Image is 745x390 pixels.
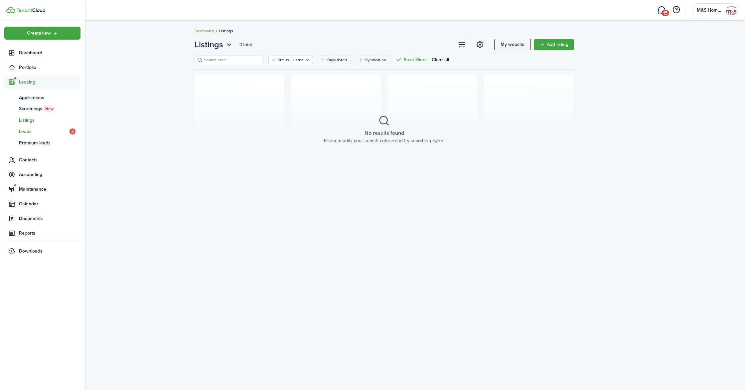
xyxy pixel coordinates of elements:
span: 15 [662,10,669,16]
filter-tag-label: Days listed [327,57,347,63]
button: Save filters [395,56,427,64]
a: Premium leads [4,137,80,148]
button: Listings [195,39,233,51]
span: Listings [195,39,223,51]
a: Dashboard [195,28,214,34]
span: Portfolio [19,64,80,71]
filter-tag: Open filter [318,56,351,64]
span: New [45,106,54,112]
span: 3 [70,128,75,134]
span: Maintenance [19,186,80,193]
button: Open resource center [670,4,682,16]
filter-tag-label: Syndication [365,57,386,63]
span: Listings [19,117,80,124]
a: Listings [4,114,80,126]
filter-tag: Open filter [268,56,313,64]
span: Leads [19,128,70,135]
img: TenantCloud [6,7,15,13]
button: Clear all [432,56,449,64]
span: Applications [19,94,80,101]
a: Add listing [534,39,574,50]
header-page-total: 0 Total [239,41,252,48]
a: Dashboard [4,46,80,59]
span: Dashboard [19,49,80,56]
button: Clear filter [271,57,276,63]
a: Messaging [655,2,668,19]
span: Documents [19,215,80,222]
span: Reports [19,230,80,237]
placeholder-description: Please modify your search criteria and try searching again. [324,137,444,144]
filter-tag-value: Listed [291,57,304,63]
a: Leads3 [4,126,80,137]
span: Create New [27,31,51,36]
a: Applications [4,92,80,103]
filter-tag: Open filter [356,56,390,64]
input: Search here... [203,57,261,63]
span: Leasing [19,79,80,86]
span: Accounting [19,171,80,178]
span: Calendar [19,200,80,207]
span: Contacts [19,156,80,163]
span: Premium leads [19,139,80,146]
button: Open menu [195,39,233,51]
span: M&S Home Improvement and Business Support, LLC [697,8,723,13]
placeholder-title: No results found [365,129,404,137]
span: Listings [219,28,233,34]
a: ScreeningsNew [4,103,80,114]
img: M&S Home Improvement and Business Support, LLC [726,5,737,16]
img: TenantCloud [16,8,45,12]
a: My website [494,39,531,50]
span: Downloads [19,248,43,255]
filter-tag-label: Status [278,57,289,63]
a: Reports [4,227,80,240]
span: Screenings [19,105,80,112]
button: Open menu [4,27,80,40]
